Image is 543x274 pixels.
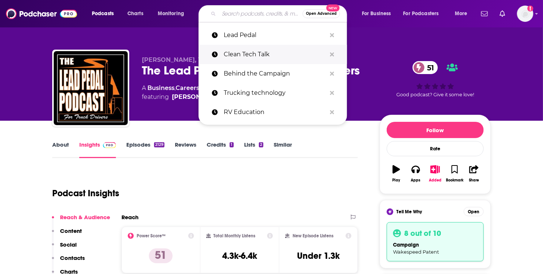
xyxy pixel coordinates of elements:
p: Contacts [60,254,85,261]
a: Show notifications dropdown [478,7,491,20]
span: Logged in as roneledotsonRAD [517,6,533,22]
span: More [455,9,467,19]
button: Show profile menu [517,6,533,22]
button: open menu [153,8,194,20]
div: Share [469,178,479,183]
img: tell me why sparkle [388,210,392,214]
span: Good podcast? Give it some love! [396,92,474,97]
a: Lead Pedal [199,26,347,45]
a: Behind the Campaign [199,64,347,83]
button: Added [426,160,445,187]
div: Rate [387,141,484,156]
img: The Lead Pedal Podcast for Truck Drivers [54,51,128,125]
div: 2129 [154,142,164,147]
div: Apps [411,178,421,183]
button: open menu [357,8,400,20]
span: For Business [362,9,391,19]
span: Charts [127,9,143,19]
h2: Power Score™ [137,233,166,238]
h3: 4.3k-6.4k [222,250,257,261]
a: Bruce Outridge [172,93,225,101]
a: Charts [123,8,148,20]
a: Trucking technology [199,83,347,103]
button: open menu [399,8,450,20]
span: Podcasts [92,9,114,19]
span: , [174,84,176,91]
span: Open Advanced [306,12,337,16]
a: Reviews [175,141,196,158]
button: Content [52,227,82,241]
span: Monitoring [158,9,184,19]
button: Apps [406,160,425,187]
button: open menu [87,8,123,20]
a: Show notifications dropdown [497,7,508,20]
button: Contacts [52,254,85,268]
a: Similar [274,141,292,158]
h2: Reach [121,214,139,221]
a: Episodes2129 [126,141,164,158]
h2: Total Monthly Listens [214,233,256,238]
img: Podchaser Pro [103,142,116,148]
div: Play [393,178,400,183]
p: Clean Tech Talk [224,45,326,64]
p: RV Education [224,103,326,122]
span: campaign [393,242,419,248]
p: Reach & Audience [60,214,110,221]
a: InsightsPodchaser Pro [79,141,116,158]
h1: Podcast Insights [52,188,119,199]
button: open menu [450,8,477,20]
button: Open AdvancedNew [303,9,340,18]
a: 51 [413,61,438,74]
p: Social [60,241,77,248]
button: Share [464,160,484,187]
p: Lead Pedal [224,26,326,45]
div: Search podcasts, credits, & more... [206,5,354,22]
button: Play [387,160,406,187]
div: Bookmark [446,178,463,183]
button: Open [464,207,484,216]
span: For Podcasters [403,9,439,19]
div: Added [429,178,442,183]
a: Business [147,84,174,91]
button: Bookmark [445,160,464,187]
span: Wakespeed Patent [393,249,439,255]
a: Clean Tech Talk [199,45,347,64]
div: 1 [230,142,233,147]
p: Behind the Campaign [224,64,326,83]
p: Content [60,227,82,234]
a: Lists2 [244,141,263,158]
a: RV Education [199,103,347,122]
p: Trucking technology [224,83,326,103]
a: Careers [176,84,199,91]
div: 51Good podcast? Give it some love! [380,56,491,102]
a: Credits1 [207,141,233,158]
span: 51 [420,61,438,74]
div: A podcast [142,84,266,101]
h3: Under 1.3k [297,250,340,261]
input: Search podcasts, credits, & more... [219,8,303,20]
div: 2 [259,142,263,147]
img: User Profile [517,6,533,22]
span: New [326,4,340,11]
button: Reach & Audience [52,214,110,227]
button: Social [52,241,77,255]
span: [PERSON_NAME], The Lead Pedal Podcast for Truck Drivers [142,56,328,63]
span: Tell Me Why [396,209,422,215]
img: Podchaser - Follow, Share and Rate Podcasts [6,7,77,21]
button: Follow [387,122,484,138]
h3: 8 out of 10 [404,228,441,238]
p: 51 [149,248,173,263]
svg: Add a profile image [527,6,533,11]
a: About [52,141,69,158]
span: featuring [142,93,266,101]
h2: New Episode Listens [293,233,333,238]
